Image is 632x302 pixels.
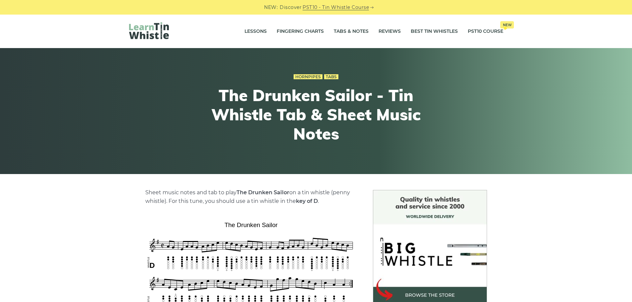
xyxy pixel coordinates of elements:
[334,23,369,40] a: Tabs & Notes
[324,74,338,80] a: Tabs
[296,198,318,204] strong: key of D
[411,23,458,40] a: Best Tin Whistles
[500,21,514,29] span: New
[294,74,322,80] a: Hornpipes
[237,189,289,196] strong: The Drunken Sailor
[194,86,438,143] h1: The Drunken Sailor - Tin Whistle Tab & Sheet Music Notes
[379,23,401,40] a: Reviews
[468,23,503,40] a: PST10 CourseNew
[145,188,357,206] p: Sheet music notes and tab to play on a tin whistle (penny whistle). For this tune, you should use...
[277,23,324,40] a: Fingering Charts
[129,22,169,39] img: LearnTinWhistle.com
[245,23,267,40] a: Lessons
